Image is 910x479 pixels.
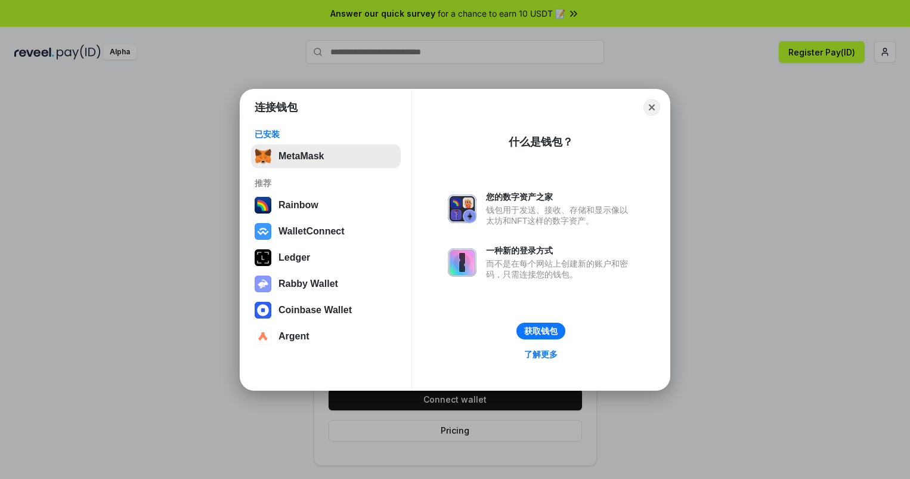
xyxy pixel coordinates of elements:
img: svg+xml,%3Csvg%20fill%3D%22none%22%20height%3D%2233%22%20viewBox%3D%220%200%2035%2033%22%20width%... [255,148,271,165]
button: Ledger [251,246,401,270]
img: svg+xml,%3Csvg%20xmlns%3D%22http%3A%2F%2Fwww.w3.org%2F2000%2Fsvg%22%20fill%3D%22none%22%20viewBox... [448,248,476,277]
div: 什么是钱包？ [509,135,573,149]
div: 推荐 [255,178,397,188]
div: 您的数字资产之家 [486,191,634,202]
img: svg+xml,%3Csvg%20xmlns%3D%22http%3A%2F%2Fwww.w3.org%2F2000%2Fsvg%22%20fill%3D%22none%22%20viewBox... [448,194,476,223]
div: Argent [278,331,309,342]
div: Ledger [278,252,310,263]
button: MetaMask [251,144,401,168]
img: svg+xml,%3Csvg%20width%3D%2228%22%20height%3D%2228%22%20viewBox%3D%220%200%2028%2028%22%20fill%3D... [255,328,271,345]
button: Close [643,99,660,116]
div: Rabby Wallet [278,279,338,289]
img: svg+xml,%3Csvg%20width%3D%22120%22%20height%3D%22120%22%20viewBox%3D%220%200%20120%20120%22%20fil... [255,197,271,214]
div: 了解更多 [524,349,558,360]
button: WalletConnect [251,220,401,243]
div: MetaMask [278,151,324,162]
div: 已安装 [255,129,397,140]
button: 获取钱包 [516,323,565,339]
div: 而不是在每个网站上创建新的账户和密码，只需连接您的钱包。 [486,258,634,280]
div: Coinbase Wallet [278,305,352,316]
div: 获取钱包 [524,326,558,336]
a: 了解更多 [517,347,565,362]
button: Rainbow [251,193,401,217]
button: Coinbase Wallet [251,298,401,322]
button: Rabby Wallet [251,272,401,296]
img: svg+xml,%3Csvg%20width%3D%2228%22%20height%3D%2228%22%20viewBox%3D%220%200%2028%2028%22%20fill%3D... [255,223,271,240]
div: WalletConnect [278,226,345,237]
img: svg+xml,%3Csvg%20width%3D%2228%22%20height%3D%2228%22%20viewBox%3D%220%200%2028%2028%22%20fill%3D... [255,302,271,319]
div: Rainbow [278,200,318,211]
img: svg+xml,%3Csvg%20xmlns%3D%22http%3A%2F%2Fwww.w3.org%2F2000%2Fsvg%22%20fill%3D%22none%22%20viewBox... [255,276,271,292]
div: 钱包用于发送、接收、存储和显示像以太坊和NFT这样的数字资产。 [486,205,634,226]
img: svg+xml,%3Csvg%20xmlns%3D%22http%3A%2F%2Fwww.w3.org%2F2000%2Fsvg%22%20width%3D%2228%22%20height%3... [255,249,271,266]
h1: 连接钱包 [255,100,298,115]
button: Argent [251,325,401,348]
div: 一种新的登录方式 [486,245,634,256]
